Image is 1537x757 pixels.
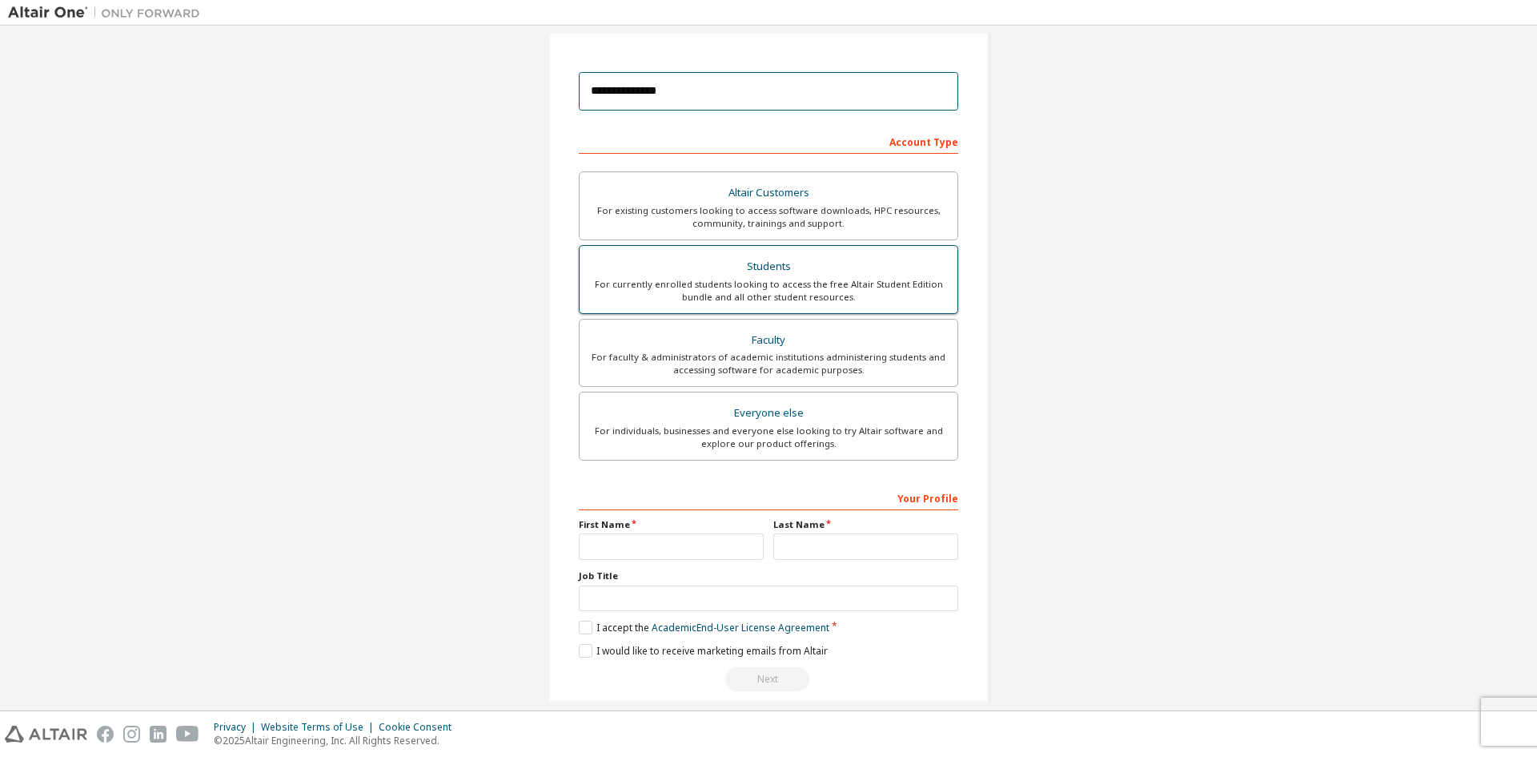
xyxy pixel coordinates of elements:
div: Faculty [589,329,948,352]
img: instagram.svg [123,726,140,743]
label: I accept the [579,621,829,634]
label: Job Title [579,570,958,582]
img: Altair One [8,5,208,21]
label: First Name [579,518,764,531]
div: For existing customers looking to access software downloads, HPC resources, community, trainings ... [589,204,948,230]
p: © 2025 Altair Engineering, Inc. All Rights Reserved. [214,734,461,747]
div: For individuals, businesses and everyone else looking to try Altair software and explore our prod... [589,425,948,450]
img: youtube.svg [176,726,199,743]
a: Academic End-User License Agreement [652,621,829,634]
div: Altair Customers [589,182,948,204]
img: altair_logo.svg [5,726,87,743]
div: Cookie Consent [379,721,461,734]
div: Everyone else [589,402,948,425]
div: For faculty & administrators of academic institutions administering students and accessing softwa... [589,351,948,376]
div: Account Type [579,128,958,154]
label: Last Name [773,518,958,531]
div: Read and acccept EULA to continue [579,667,958,691]
div: Students [589,256,948,278]
label: I would like to receive marketing emails from Altair [579,644,828,658]
div: Privacy [214,721,261,734]
img: linkedin.svg [150,726,167,743]
img: facebook.svg [97,726,114,743]
div: For currently enrolled students looking to access the free Altair Student Edition bundle and all ... [589,278,948,304]
div: Website Terms of Use [261,721,379,734]
div: Your Profile [579,485,958,510]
